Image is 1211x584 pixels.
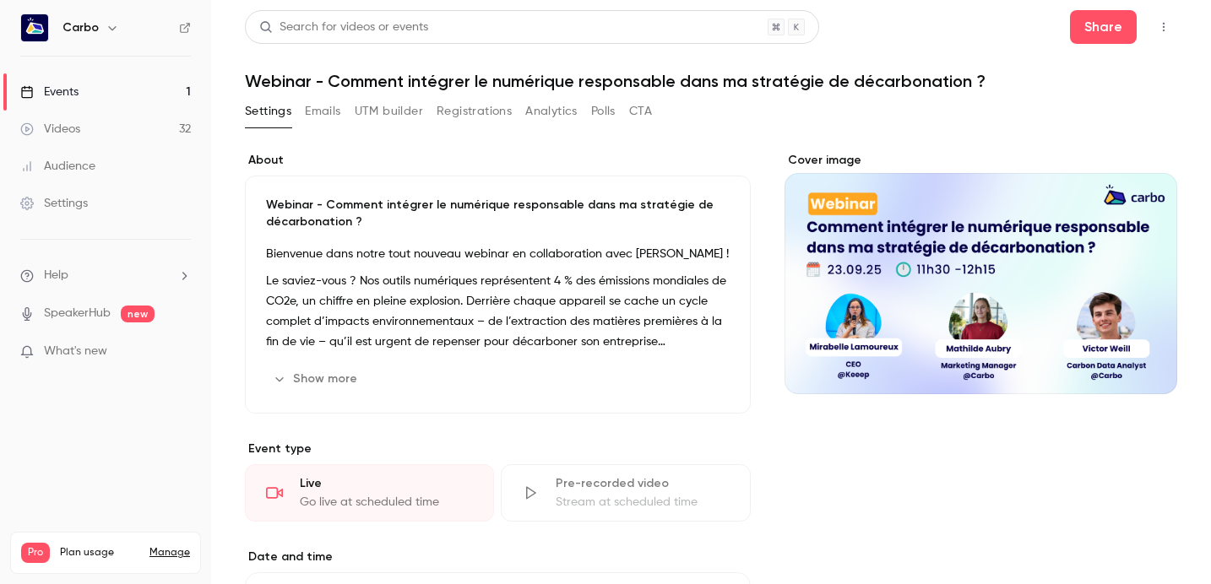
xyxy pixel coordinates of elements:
[525,98,578,125] button: Analytics
[245,441,751,457] p: Event type
[266,197,730,230] p: Webinar - Comment intégrer le numérique responsable dans ma stratégie de décarbonation ?
[44,267,68,284] span: Help
[20,158,95,175] div: Audience
[245,98,291,125] button: Settings
[20,195,88,212] div: Settings
[171,344,191,360] iframe: Noticeable Trigger
[1070,10,1137,44] button: Share
[20,121,80,138] div: Videos
[20,267,191,284] li: help-dropdown-opener
[245,71,1177,91] h1: Webinar - Comment intégrer le numérique responsable dans ma stratégie de décarbonation ?
[305,98,340,125] button: Emails
[300,475,473,492] div: Live
[629,98,652,125] button: CTA
[437,98,512,125] button: Registrations
[785,152,1178,394] section: Cover image
[266,365,367,392] button: Show more
[245,549,751,565] label: Date and time
[21,14,48,41] img: Carbo
[355,98,423,125] button: UTM builder
[21,543,50,563] span: Pro
[259,19,428,36] div: Search for videos or events
[556,494,729,511] div: Stream at scheduled time
[44,343,107,360] span: What's new
[501,464,750,522] div: Pre-recorded videoStream at scheduled time
[591,98,616,125] button: Polls
[300,494,473,511] div: Go live at scheduled time
[266,244,730,264] p: Bienvenue dans notre tout nouveau webinar en collaboration avec [PERSON_NAME] !
[149,546,190,560] a: Manage
[266,271,730,352] p: Le saviez-vous ? Nos outils numériques représentent 4 % des émissions mondiales de CO2e, un chiff...
[556,475,729,492] div: Pre-recorded video
[121,306,155,322] span: new
[20,84,79,100] div: Events
[245,152,751,169] label: About
[60,546,139,560] span: Plan usage
[62,19,99,36] h6: Carbo
[44,305,111,322] a: SpeakerHub
[785,152,1178,169] label: Cover image
[245,464,494,522] div: LiveGo live at scheduled time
